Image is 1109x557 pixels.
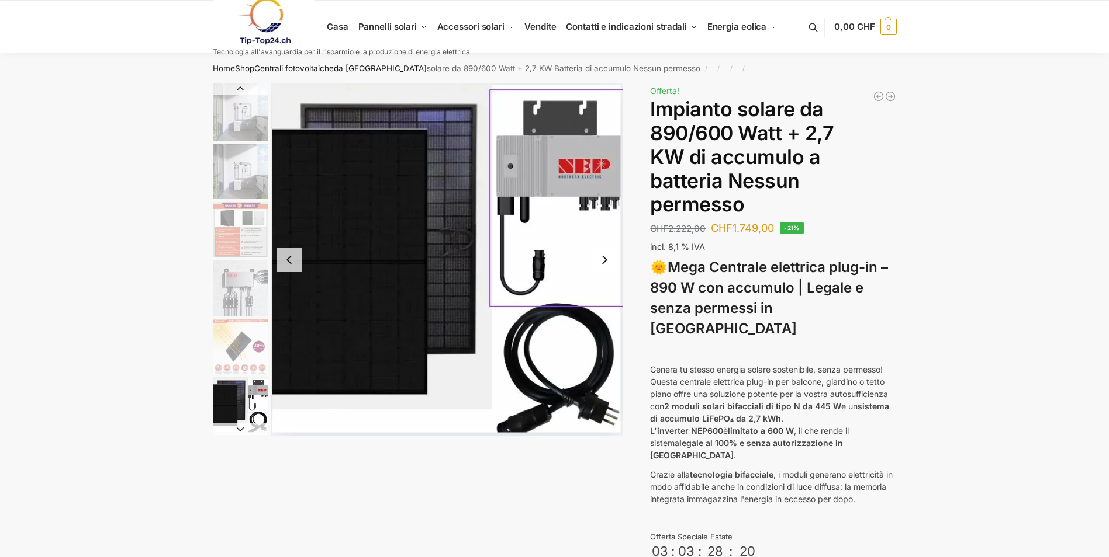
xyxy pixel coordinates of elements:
li: 4 / 12 [210,259,268,317]
bdi: CHF2.222,00 [650,223,706,234]
a: Accessori solari [432,1,520,53]
button: Diapositiva successiva [213,423,268,435]
img: Balkonkraftwerk mit 2,7kw Speicher [213,144,268,199]
div: Offerta Speciale Estate [650,531,896,543]
p: Tecnologia all'avanguardia per il risparmio e la produzione di energia elettrica [213,48,470,55]
strong: legale al 100% e senza autorizzazione in [GEOGRAPHIC_DATA] [650,438,843,460]
li: 1 / 12 [210,83,268,142]
a: Shop [235,64,254,73]
p: Genera tu stesso energia solare sostenibile, senza permesso! Questa centrale elettrica plug-in pe... [650,363,896,461]
h3: 🌞 [650,257,896,339]
img: Balkonkraftwerk mit 2,7kw Speicher [213,83,268,141]
span: Contatti e indicazioni stradali [566,21,687,32]
p: Grazie alla , i moduli generano elettricità in modo affidabile anche in condizioni di luce diffus... [650,468,896,505]
li: 2 / 12 [210,142,268,200]
span: / [713,64,725,74]
a: Centrali fotovoltaiche [254,64,334,73]
strong: limitato a 600 W [728,426,794,436]
strong: L'inverter NEP600 [650,426,723,436]
font: solare da 890/600 Watt + 2,7 KW Batteria di accumulo Nessun permesso [213,64,700,73]
li: 6 / 12 [210,375,268,434]
a: Vendite [520,1,561,53]
nav: Pangrattato [192,53,917,83]
button: Diapositiva precedente [277,248,302,272]
span: / [700,64,713,74]
a: Home [213,64,235,73]
img: Bificial 30 % mehr Leistung [213,319,268,374]
a: Centrale elettrica da balcone 405/600 watt espandibile [873,90,885,102]
li: 3 / 12 [210,200,268,259]
a: 0,00 CHF 0 [834,9,896,44]
span: Offerta! [650,86,679,96]
li: 7 / 12 [210,434,268,492]
strong: 2 moduli solari bifacciali di tipo N da 445 W [664,401,841,411]
span: Energia eolica [707,21,767,32]
button: Diapositiva successiva [592,248,617,272]
img: Balkonkraftwerk 860 [271,83,623,436]
a: Contatti e indicazioni stradali [561,1,702,53]
img: Balkonkraftwerk 860 [213,377,268,433]
span: Vendite [524,21,556,32]
li: 5 / 12 [210,317,268,375]
strong: sistema di accumulo LiFePO₄ da 2,7 kWh [650,401,889,423]
span: / [737,64,749,74]
a: Energia eolica [702,1,782,53]
li: 6 / 12 [271,83,623,436]
span: Accessori solari [437,21,505,32]
span: 0,00 CHF [834,21,875,32]
button: Diapositiva precedente [213,83,268,95]
strong: Mega Centrale elettrica plug-in – 890 W con accumulo | Legale e senza permessi in [GEOGRAPHIC_DATA] [650,259,888,336]
span: / [725,64,737,74]
h1: Impianto solare da 890/600 Watt + 2,7 KW di accumulo a batteria Nessun permesso [650,98,896,217]
img: Bificial im Vergleich zu billig Modulen [213,202,268,257]
img: BDS1000 [213,260,268,316]
a: da [GEOGRAPHIC_DATA] [334,64,427,73]
strong: tecnologia bifacciale [690,469,773,479]
span: 0 [880,19,897,35]
bdi: CHF1.749,00 [711,222,774,234]
a: Centrale elettrica da balcone Potenza del modulo solare da 890 watt con accumulo Zendure da 2kW/h [885,90,896,102]
span: incl. 8,1 % IVA [650,242,705,252]
span: -21% [780,222,804,234]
